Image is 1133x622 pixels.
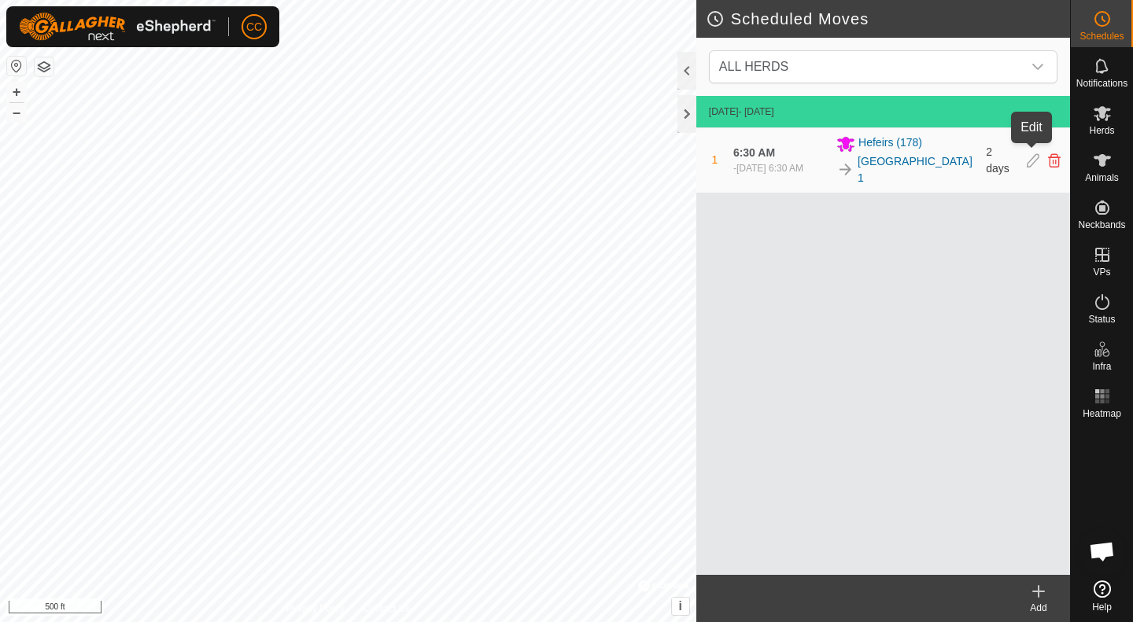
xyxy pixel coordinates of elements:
[1093,267,1110,277] span: VPs
[733,161,803,175] div: -
[739,106,774,117] span: - [DATE]
[364,602,410,616] a: Contact Us
[836,160,854,179] img: To
[736,163,803,174] span: [DATE] 6:30 AM
[19,13,216,41] img: Gallagher Logo
[986,145,1009,175] span: 2 days
[1007,601,1070,615] div: Add
[1088,315,1115,324] span: Status
[679,599,682,613] span: i
[858,153,976,186] a: [GEOGRAPHIC_DATA] 1
[1076,79,1127,88] span: Notifications
[1083,409,1121,418] span: Heatmap
[672,598,689,615] button: i
[246,19,262,35] span: CC
[1092,362,1111,371] span: Infra
[1079,528,1126,575] div: Open chat
[1022,51,1054,83] div: dropdown trigger
[1078,220,1125,230] span: Neckbands
[711,153,718,166] span: 1
[1092,602,1112,612] span: Help
[1079,31,1124,41] span: Schedules
[1085,173,1119,182] span: Animals
[858,134,922,153] span: Hefeirs (178)
[7,103,26,122] button: –
[709,106,739,117] span: [DATE]
[1089,126,1114,135] span: Herds
[7,57,26,75] button: Reset Map
[733,146,775,159] span: 6:30 AM
[719,60,788,73] span: ALL HERDS
[35,57,54,76] button: Map Layers
[706,9,1070,28] h2: Scheduled Moves
[286,602,345,616] a: Privacy Policy
[713,51,1022,83] span: ALL HERDS
[1071,574,1133,618] a: Help
[7,83,26,101] button: +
